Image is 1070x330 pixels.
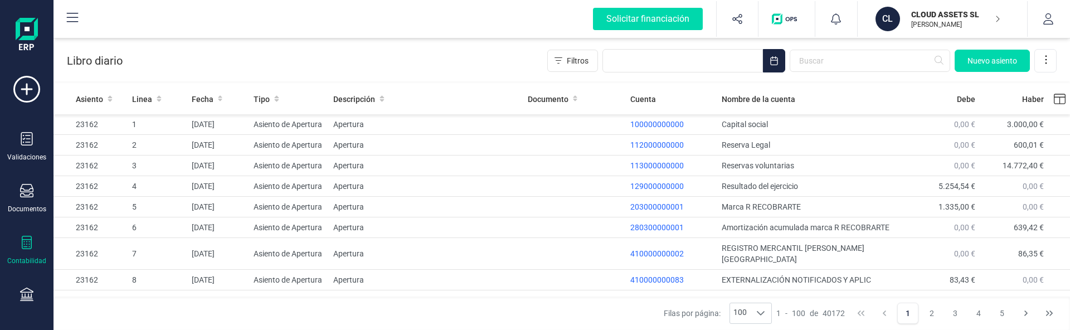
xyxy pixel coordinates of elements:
[249,238,329,270] td: Asiento de Apertura
[921,303,942,324] button: Page 2
[717,290,911,311] td: MEDITERRANEA DE PROYECTOS Y SOSTENIBILID
[329,238,523,270] td: Apertura
[187,290,249,311] td: [DATE]
[53,156,128,176] td: 23162
[955,50,1030,72] button: Nuevo asiento
[871,1,1014,37] button: CLCLOUD ASSETS SL[PERSON_NAME]
[249,270,329,290] td: Asiento de Apertura
[1018,249,1044,258] span: 86,35 €
[1014,140,1044,149] span: 600,01 €
[329,290,523,311] td: Apertura
[7,153,46,162] div: Validaciones
[67,53,123,69] p: Libro diario
[329,197,523,217] td: Apertura
[823,308,845,319] span: 40172
[630,160,713,171] p: 113000000000
[7,256,46,265] div: Contabilidad
[630,139,713,151] p: 112000000000
[187,217,249,238] td: [DATE]
[957,94,975,105] span: Debe
[630,119,713,130] p: 100000000000
[128,290,187,311] td: 9
[132,94,152,105] span: Linea
[187,135,249,156] td: [DATE]
[53,270,128,290] td: 23162
[128,197,187,217] td: 5
[249,156,329,176] td: Asiento de Apertura
[810,308,818,319] span: de
[630,222,713,233] p: 280300000001
[187,114,249,135] td: [DATE]
[329,176,523,197] td: Apertura
[765,1,808,37] button: Logo de OPS
[1015,303,1037,324] button: Next Page
[1022,94,1044,105] span: Haber
[1014,223,1044,232] span: 639,42 €
[1023,182,1044,191] span: 0,00 €
[792,308,805,319] span: 100
[249,290,329,311] td: Asiento de Apertura
[954,161,975,170] span: 0,00 €
[580,1,716,37] button: Solicitar financiación
[53,217,128,238] td: 23162
[911,9,1000,20] p: CLOUD ASSETS SL
[128,217,187,238] td: 6
[593,8,703,30] div: Solicitar financiación
[249,197,329,217] td: Asiento de Apertura
[333,94,375,105] span: Descripción
[717,270,911,290] td: EXTERNALIZACIÓN NOTIFICADOS Y APLIC
[772,13,801,25] img: Logo de OPS
[1023,202,1044,211] span: 0,00 €
[664,303,772,324] div: Filas por página:
[187,238,249,270] td: [DATE]
[717,197,911,217] td: Marca R RECOBRARTE
[53,135,128,156] td: 23162
[717,135,911,156] td: Reserva Legal
[329,135,523,156] td: Apertura
[16,18,38,54] img: Logo Finanedi
[722,94,795,105] span: Nombre de la cuenta
[53,290,128,311] td: 23162
[717,238,911,270] td: REGISTRO MERCANTIL [PERSON_NAME][GEOGRAPHIC_DATA]
[128,270,187,290] td: 8
[776,308,845,319] div: -
[945,303,966,324] button: Page 3
[249,217,329,238] td: Asiento de Apertura
[187,176,249,197] td: [DATE]
[717,176,911,197] td: Resultado del ejercicio
[249,176,329,197] td: Asiento de Apertura
[128,156,187,176] td: 3
[128,176,187,197] td: 4
[547,50,598,72] button: Filtros
[1007,120,1044,129] span: 3.000,00 €
[249,135,329,156] td: Asiento de Apertura
[717,156,911,176] td: Reservas voluntarias
[630,201,713,212] p: 203000000001
[897,303,918,324] button: Page 1
[968,303,989,324] button: Page 4
[630,181,713,192] p: 129000000000
[630,274,713,285] p: 410000000083
[249,114,329,135] td: Asiento de Apertura
[187,270,249,290] td: [DATE]
[567,55,588,66] span: Filtros
[128,135,187,156] td: 2
[911,20,1000,29] p: [PERSON_NAME]
[954,296,975,305] span: 0,00 €
[938,202,975,211] span: 1.335,00 €
[329,270,523,290] td: Apertura
[717,217,911,238] td: Amortización acumulada marca R RECOBRARTE
[717,114,911,135] td: Capital social
[790,50,950,72] input: Buscar
[187,156,249,176] td: [DATE]
[954,223,975,232] span: 0,00 €
[1023,275,1044,284] span: 0,00 €
[329,114,523,135] td: Apertura
[630,94,656,105] span: Cuenta
[876,7,900,31] div: CL
[254,94,270,105] span: Tipo
[8,205,46,213] div: Documentos
[53,176,128,197] td: 23162
[192,94,213,105] span: Fecha
[954,120,975,129] span: 0,00 €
